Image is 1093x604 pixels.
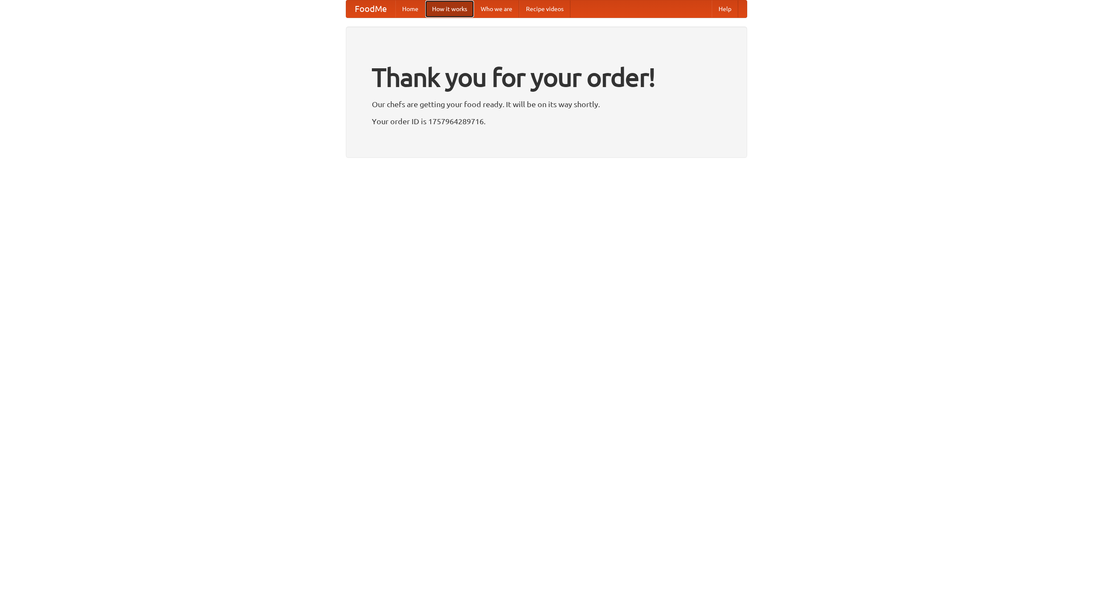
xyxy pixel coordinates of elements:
[372,98,721,111] p: Our chefs are getting your food ready. It will be on its way shortly.
[519,0,570,18] a: Recipe videos
[712,0,738,18] a: Help
[474,0,519,18] a: Who we are
[372,115,721,128] p: Your order ID is 1757964289716.
[425,0,474,18] a: How it works
[372,57,721,98] h1: Thank you for your order!
[395,0,425,18] a: Home
[346,0,395,18] a: FoodMe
